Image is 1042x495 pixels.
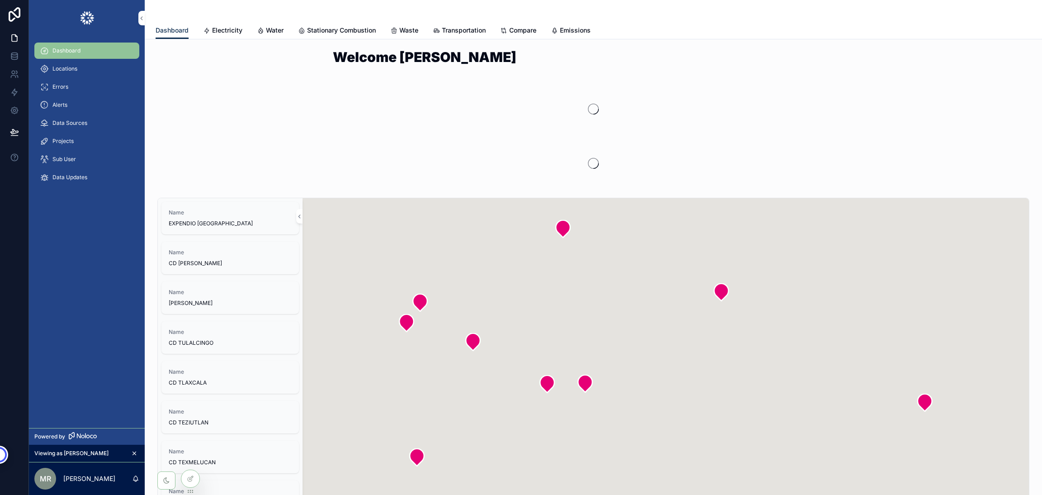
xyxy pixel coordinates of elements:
[34,43,139,59] a: Dashboard
[52,138,74,145] span: Projects
[307,26,376,35] span: Stationary Combustion
[169,488,292,495] span: Name
[169,260,292,267] span: CD [PERSON_NAME]
[161,281,299,314] a: Name[PERSON_NAME]
[161,401,299,433] a: NameCD TEZIUTLAN
[34,433,65,440] span: Powered by
[161,361,299,394] a: NameCD TLAXCALA
[52,119,87,127] span: Data Sources
[169,448,292,455] span: Name
[203,22,242,40] a: Electricity
[161,242,299,274] a: NameCD [PERSON_NAME]
[52,83,68,90] span: Errors
[169,249,292,256] span: Name
[399,26,418,35] span: Waste
[442,26,486,35] span: Transportation
[169,368,292,376] span: Name
[169,328,292,336] span: Name
[169,289,292,296] span: Name
[156,22,189,39] a: Dashboard
[433,22,486,40] a: Transportation
[169,419,292,426] span: CD TEZIUTLAN
[34,450,109,457] span: Viewing as [PERSON_NAME]
[161,441,299,473] a: NameCD TEXMELUCAN
[34,151,139,167] a: Sub User
[161,202,299,234] a: NameEXPENDIO [GEOGRAPHIC_DATA]
[52,65,77,72] span: Locations
[80,11,95,25] img: App logo
[63,474,115,483] p: [PERSON_NAME]
[34,97,139,113] a: Alerts
[52,101,67,109] span: Alerts
[169,300,292,307] span: [PERSON_NAME]
[169,220,292,227] span: EXPENDIO [GEOGRAPHIC_DATA]
[34,79,139,95] a: Errors
[34,169,139,186] a: Data Updates
[169,459,292,466] span: CD TEXMELUCAN
[34,61,139,77] a: Locations
[52,47,81,54] span: Dashboard
[169,209,292,216] span: Name
[29,428,145,445] a: Powered by
[52,174,87,181] span: Data Updates
[560,26,591,35] span: Emissions
[169,408,292,415] span: Name
[390,22,418,40] a: Waste
[156,26,189,35] span: Dashboard
[212,26,242,35] span: Electricity
[169,379,292,386] span: CD TLAXCALA
[333,50,854,64] h1: Welcome [PERSON_NAME]
[551,22,591,40] a: Emissions
[298,22,376,40] a: Stationary Combustion
[40,473,51,484] span: MR
[500,22,536,40] a: Compare
[161,321,299,354] a: NameCD TULALCINGO
[34,133,139,149] a: Projects
[34,115,139,131] a: Data Sources
[257,22,284,40] a: Water
[29,36,145,197] div: scrollable content
[52,156,76,163] span: Sub User
[169,339,292,347] span: CD TULALCINGO
[266,26,284,35] span: Water
[509,26,536,35] span: Compare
